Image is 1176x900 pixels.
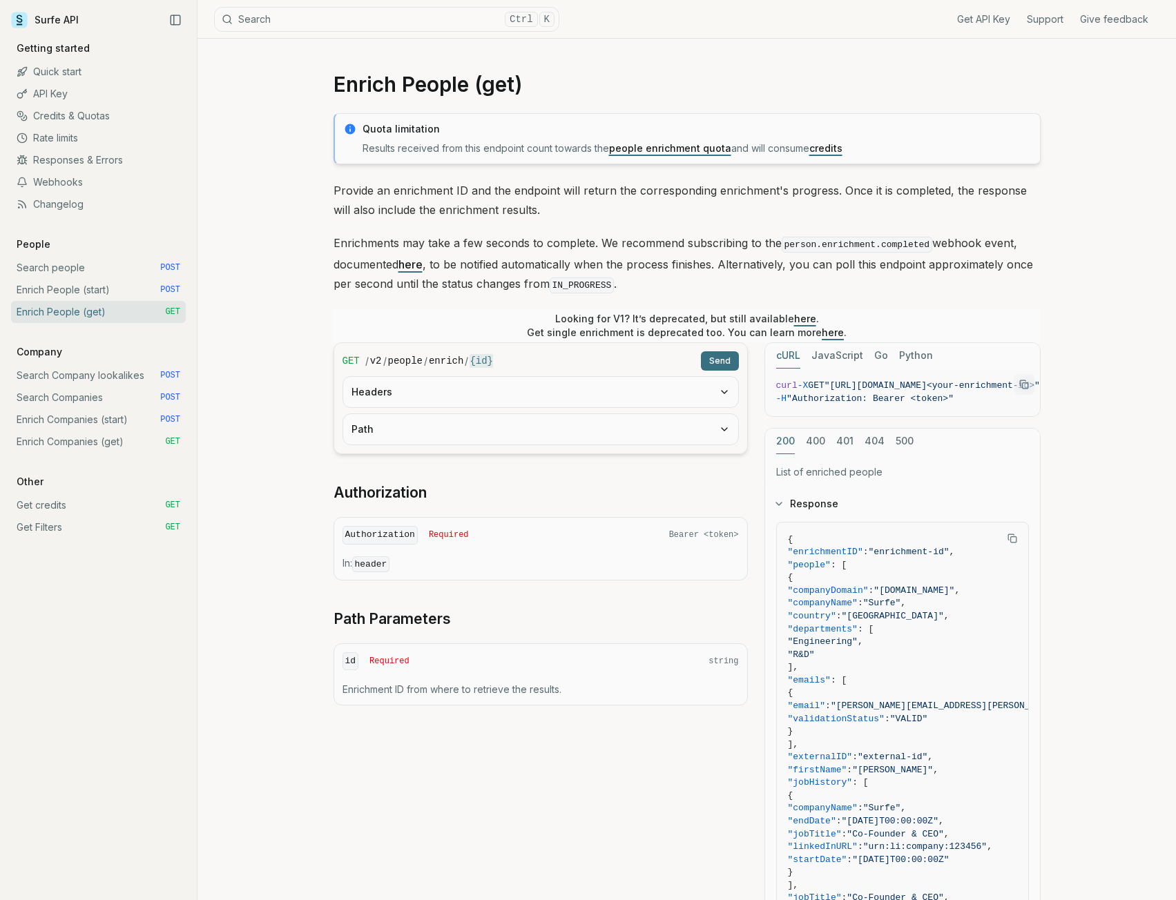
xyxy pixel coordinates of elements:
a: Changelog [11,193,186,215]
kbd: Ctrl [505,12,538,27]
span: : [869,585,874,596]
span: GET [165,522,180,533]
span: "companyName" [788,598,858,608]
span: "[DATE]T00:00:00Z" [842,816,938,826]
span: "[URL][DOMAIN_NAME]<your-enrichment-id>" [825,380,1040,391]
span: "firstName" [788,765,847,775]
a: Enrich Companies (get) GET [11,431,186,453]
span: "Surfe" [863,598,901,608]
a: Support [1027,12,1063,26]
a: here [794,313,816,324]
span: / [365,354,369,368]
span: "validationStatus" [788,714,885,724]
span: : [885,714,890,724]
span: "Surfe" [863,803,901,813]
p: Provide an enrichment ID and the endpoint will return the corresponding enrichment's progress. On... [334,181,1041,219]
span: "[DATE]T00:00:00Z" [852,854,949,865]
span: "[DOMAIN_NAME]" [874,585,954,596]
span: / [424,354,427,368]
span: { [788,790,793,801]
a: Responses & Errors [11,149,186,171]
button: JavaScript [811,343,863,369]
span: "Engineering" [788,636,858,647]
span: } [788,726,793,736]
button: Python [899,343,933,369]
a: Authorization [334,483,427,502]
span: POST [160,284,180,295]
span: string [709,656,738,667]
span: "Co-Founder & CEO" [847,829,943,839]
a: Get Filters GET [11,516,186,538]
kbd: K [539,12,555,27]
span: : [852,752,858,762]
span: Bearer <token> [669,529,739,540]
span: POST [160,370,180,381]
span: { [788,534,793,545]
p: Results received from this endpoint count towards the and will consume [363,141,1032,155]
span: POST [160,262,180,273]
span: , [927,752,933,762]
span: / [465,354,468,368]
a: credits [809,142,842,154]
span: "[PERSON_NAME][EMAIL_ADDRESS][PERSON_NAME][DOMAIN_NAME]" [831,701,1132,711]
span: "[PERSON_NAME]" [852,765,933,775]
span: "email" [788,701,826,711]
span: ], [788,880,799,890]
a: Path Parameters [334,609,451,629]
span: "urn:li:company:123456" [863,841,987,852]
span: "endDate" [788,816,836,826]
span: , [954,585,960,596]
button: 401 [836,429,854,454]
span: : [842,829,847,839]
span: -H [776,393,787,404]
a: Quick start [11,61,186,83]
span: , [900,803,906,813]
a: API Key [11,83,186,105]
span: "jobHistory" [788,777,853,787]
button: Response [765,486,1040,522]
button: 200 [776,429,795,454]
a: here [822,326,844,338]
span: , [858,636,863,647]
code: Authorization [343,526,418,545]
a: Get credits GET [11,494,186,516]
p: Enrichment ID from where to retrieve the results. [343,683,739,696]
span: "emails" [788,675,831,685]
span: ], [788,662,799,672]
span: "external-id" [858,752,927,762]
button: SearchCtrlK [214,7,559,32]
p: Other [11,475,49,489]
a: Enrich People (start) POST [11,279,186,301]
span: , [944,829,950,839]
a: here [398,257,423,271]
span: : [ [831,675,847,685]
code: IN_PROGRESS [550,277,615,293]
span: POST [160,392,180,403]
span: / [383,354,387,368]
span: "jobTitle" [788,829,842,839]
span: , [938,816,944,826]
span: "country" [788,611,836,621]
span: "startDate" [788,854,847,865]
span: : [836,816,842,826]
span: "enrichmentID" [788,547,863,557]
a: Enrich Companies (start) POST [11,409,186,431]
button: Path [343,414,738,444]
a: Surfe API [11,10,79,30]
span: , [900,598,906,608]
span: "externalID" [788,752,853,762]
p: List of enriched people [776,465,1029,479]
code: {id} [470,354,493,368]
span: : [863,547,869,557]
span: GET [165,436,180,447]
span: "departments" [788,624,858,634]
p: Looking for V1? It’s deprecated, but still available . Get single enrichment is deprecated too. Y... [527,312,847,340]
a: Enrich People (get) GET [11,301,186,323]
button: Headers [343,377,738,407]
p: Getting started [11,41,95,55]
code: people [388,354,423,368]
span: : [ [852,777,868,787]
a: Search Company lookalikes POST [11,364,186,387]
code: person.enrichment.completed [782,237,933,253]
span: "companyDomain" [788,585,869,596]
